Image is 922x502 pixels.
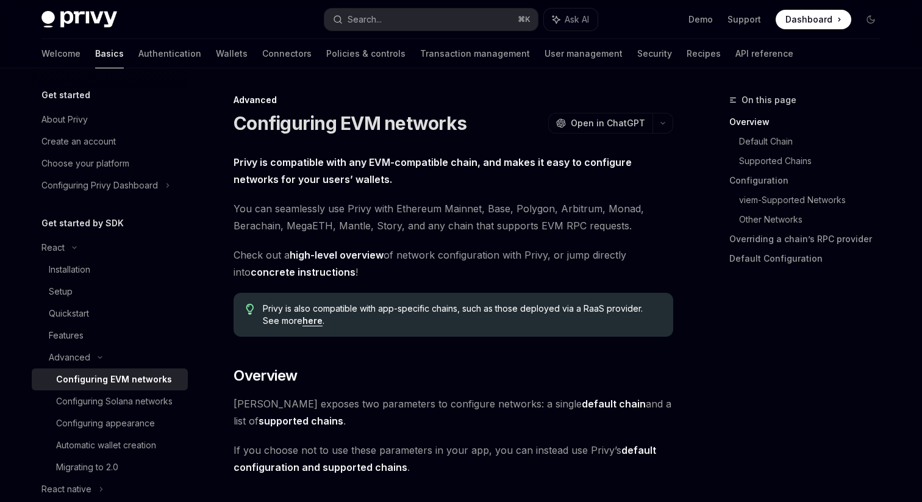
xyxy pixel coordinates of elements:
[259,415,343,427] strong: supported chains
[49,328,84,343] div: Features
[32,456,188,478] a: Migrating to 2.0
[727,13,761,26] a: Support
[41,88,90,102] h5: Get started
[32,412,188,434] a: Configuring appearance
[571,117,645,129] span: Open in ChatGPT
[776,10,851,29] a: Dashboard
[41,178,158,193] div: Configuring Privy Dashboard
[420,39,530,68] a: Transaction management
[234,395,673,429] span: [PERSON_NAME] exposes two parameters to configure networks: a single and a list of .
[729,171,890,190] a: Configuration
[41,11,117,28] img: dark logo
[263,303,661,327] span: Privy is also compatible with app-specific chains, such as those deployed via a RaaS provider. Se...
[544,9,598,30] button: Ask AI
[49,350,90,365] div: Advanced
[234,94,673,106] div: Advanced
[518,15,531,24] span: ⌘ K
[56,460,118,475] div: Migrating to 2.0
[32,325,188,346] a: Features
[326,39,406,68] a: Policies & controls
[32,109,188,131] a: About Privy
[41,482,91,497] div: React native
[32,390,188,412] a: Configuring Solana networks
[56,438,156,453] div: Automatic wallet creation
[32,281,188,303] a: Setup
[41,39,80,68] a: Welcome
[739,151,890,171] a: Supported Chains
[729,229,890,249] a: Overriding a chain’s RPC provider
[739,190,890,210] a: viem-Supported Networks
[32,152,188,174] a: Choose your platform
[687,39,721,68] a: Recipes
[32,368,188,390] a: Configuring EVM networks
[735,39,793,68] a: API reference
[41,216,124,231] h5: Get started by SDK
[861,10,881,29] button: Toggle dark mode
[49,284,73,299] div: Setup
[56,416,155,431] div: Configuring appearance
[262,39,312,68] a: Connectors
[259,415,343,428] a: supported chains
[49,262,90,277] div: Installation
[739,132,890,151] a: Default Chain
[348,12,382,27] div: Search...
[138,39,201,68] a: Authentication
[582,398,646,410] strong: default chain
[32,131,188,152] a: Create an account
[785,13,832,26] span: Dashboard
[216,39,248,68] a: Wallets
[234,200,673,234] span: You can seamlessly use Privy with Ethereum Mainnet, Base, Polygon, Arbitrum, Monad, Berachain, Me...
[251,266,356,279] a: concrete instructions
[56,372,172,387] div: Configuring EVM networks
[32,259,188,281] a: Installation
[739,210,890,229] a: Other Networks
[290,249,384,262] a: high-level overview
[324,9,538,30] button: Search...⌘K
[234,442,673,476] span: If you choose not to use these parameters in your app, you can instead use Privy’s .
[742,93,796,107] span: On this page
[729,112,890,132] a: Overview
[41,112,88,127] div: About Privy
[688,13,713,26] a: Demo
[32,434,188,456] a: Automatic wallet creation
[32,303,188,325] a: Quickstart
[95,39,124,68] a: Basics
[234,156,632,185] strong: Privy is compatible with any EVM-compatible chain, and makes it easy to configure networks for yo...
[582,398,646,411] a: default chain
[49,306,89,321] div: Quickstart
[234,246,673,281] span: Check out a of network configuration with Privy, or jump directly into !
[41,240,65,255] div: React
[302,315,323,326] a: here
[56,394,173,409] div: Configuring Solana networks
[234,112,466,134] h1: Configuring EVM networks
[565,13,589,26] span: Ask AI
[41,134,116,149] div: Create an account
[545,39,623,68] a: User management
[548,113,652,134] button: Open in ChatGPT
[246,304,254,315] svg: Tip
[41,156,129,171] div: Choose your platform
[729,249,890,268] a: Default Configuration
[234,366,297,385] span: Overview
[637,39,672,68] a: Security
